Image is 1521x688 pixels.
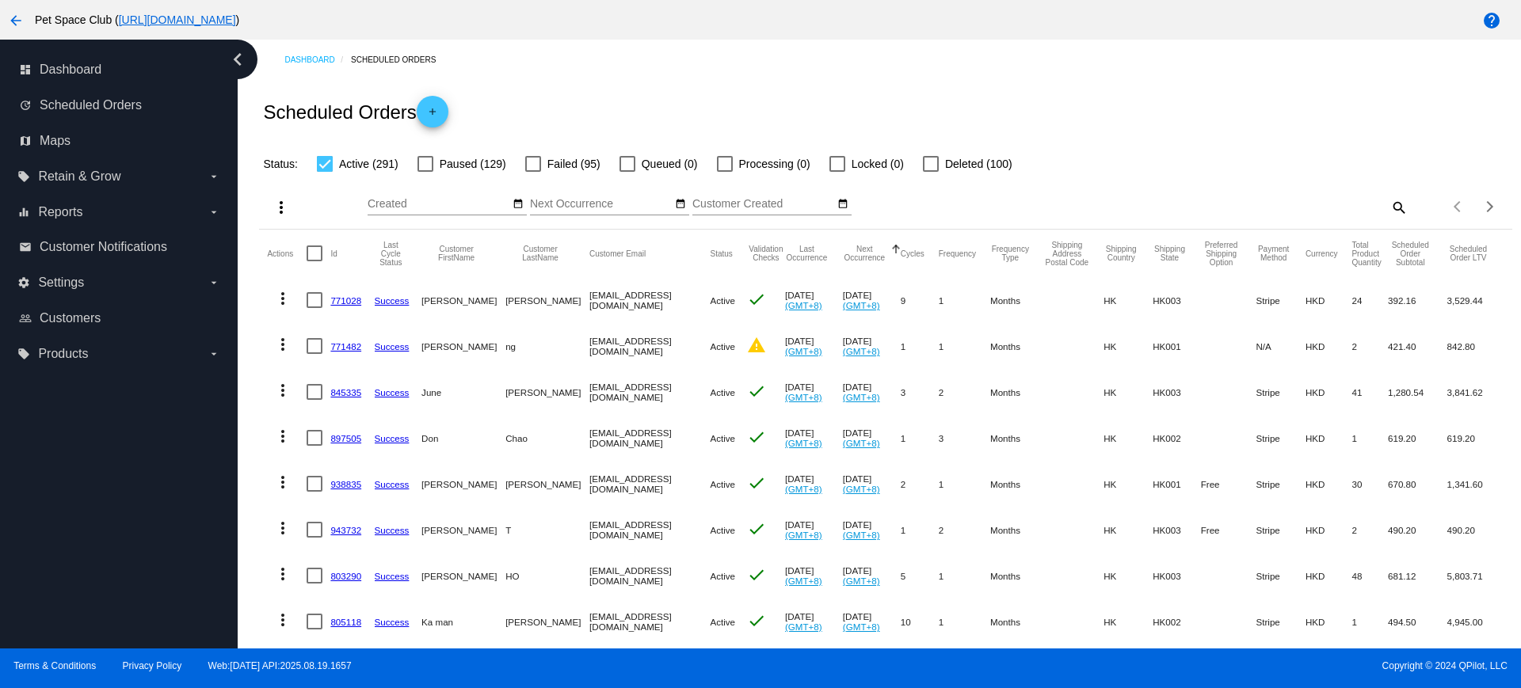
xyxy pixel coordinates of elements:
mat-cell: 3 [939,415,990,461]
mat-cell: N/A [1256,323,1305,369]
a: email Customer Notifications [19,234,220,260]
span: Active [710,617,735,627]
span: Customer Notifications [40,240,167,254]
a: Success [375,295,410,306]
mat-icon: help [1482,11,1501,30]
mat-cell: Stripe [1256,553,1305,599]
mat-cell: [PERSON_NAME] [421,461,505,507]
a: 771482 [330,341,361,352]
mat-icon: more_vert [273,381,292,400]
mat-cell: 1 [1351,415,1388,461]
a: (GMT+8) [785,576,822,586]
mat-cell: [PERSON_NAME] [505,599,589,644]
mat-cell: 1 [939,323,990,369]
mat-cell: HK001 [1153,461,1200,507]
mat-icon: date_range [513,198,524,211]
button: Change sorting for Subtotal [1388,241,1433,267]
span: Locked (0) [852,154,904,173]
mat-icon: check [747,519,766,538]
a: map Maps [19,128,220,154]
button: Change sorting for CurrencyIso [1306,249,1338,258]
mat-cell: [EMAIL_ADDRESS][DOMAIN_NAME] [589,553,710,599]
mat-cell: June [421,369,505,415]
mat-cell: 2 [901,461,939,507]
mat-cell: [DATE] [843,507,901,553]
mat-icon: more_vert [273,473,292,492]
mat-cell: 41 [1351,369,1388,415]
mat-cell: [DATE] [785,415,843,461]
button: Change sorting for ShippingCountry [1104,245,1138,262]
mat-cell: Chao [505,415,589,461]
mat-cell: 1 [939,553,990,599]
span: Active [710,571,735,581]
a: 805118 [330,617,361,627]
mat-cell: [PERSON_NAME] [421,553,505,599]
button: Change sorting for ShippingPostcode [1045,241,1090,267]
mat-icon: more_vert [273,564,292,583]
span: Maps [40,134,71,148]
a: (GMT+8) [785,484,822,494]
mat-icon: more_vert [273,610,292,629]
mat-cell: Months [990,461,1045,507]
mat-cell: 421.40 [1388,323,1447,369]
button: Previous page [1443,191,1474,222]
button: Change sorting for NextOccurrenceUtc [843,245,886,262]
button: Change sorting for PreferredShippingOption [1201,241,1242,267]
a: (GMT+8) [785,392,822,402]
a: Success [375,387,410,397]
mat-cell: [PERSON_NAME] [505,369,589,415]
mat-cell: Stripe [1256,461,1305,507]
a: Terms & Conditions [13,660,96,671]
mat-cell: HK003 [1153,277,1200,323]
i: equalizer [17,206,30,219]
i: arrow_drop_down [208,206,220,219]
mat-icon: arrow_back [6,11,25,30]
mat-cell: Months [990,415,1045,461]
a: (GMT+8) [843,392,880,402]
mat-cell: 3,841.62 [1447,369,1504,415]
mat-cell: Months [990,553,1045,599]
mat-cell: HK [1104,507,1153,553]
mat-cell: HKD [1306,553,1352,599]
mat-cell: 842.80 [1447,323,1504,369]
span: Active [710,341,735,352]
mat-cell: HK002 [1153,415,1200,461]
mat-cell: Stripe [1256,277,1305,323]
a: 845335 [330,387,361,397]
mat-cell: HK003 [1153,369,1200,415]
button: Change sorting for CustomerEmail [589,249,646,258]
a: 938835 [330,479,361,489]
mat-cell: [EMAIL_ADDRESS][DOMAIN_NAME] [589,277,710,323]
mat-cell: 1,280.54 [1388,369,1447,415]
mat-icon: warning [747,336,766,355]
a: Web:[DATE] API:2025.08.19.1657 [208,660,352,671]
mat-cell: Months [990,599,1045,644]
mat-cell: Stripe [1256,369,1305,415]
mat-icon: more_vert [272,198,291,217]
span: Queued (0) [642,154,698,173]
mat-cell: [DATE] [785,507,843,553]
mat-cell: HK [1104,599,1153,644]
span: Failed (95) [547,154,600,173]
i: arrow_drop_down [208,348,220,360]
mat-cell: HKD [1306,277,1352,323]
a: 771028 [330,295,361,306]
mat-cell: Don [421,415,505,461]
span: Status: [263,158,298,170]
mat-icon: check [747,565,766,584]
i: local_offer [17,348,30,360]
i: local_offer [17,170,30,183]
mat-cell: 5,803.71 [1447,553,1504,599]
i: arrow_drop_down [208,276,220,289]
mat-cell: 1 [939,277,990,323]
span: Active [710,525,735,535]
a: (GMT+8) [785,530,822,540]
mat-cell: Months [990,369,1045,415]
mat-cell: 1 [939,599,990,644]
i: chevron_left [225,47,250,72]
button: Change sorting for Cycles [901,249,924,258]
a: Success [375,525,410,535]
mat-cell: Months [990,323,1045,369]
mat-cell: HKD [1306,323,1352,369]
mat-cell: [DATE] [843,415,901,461]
